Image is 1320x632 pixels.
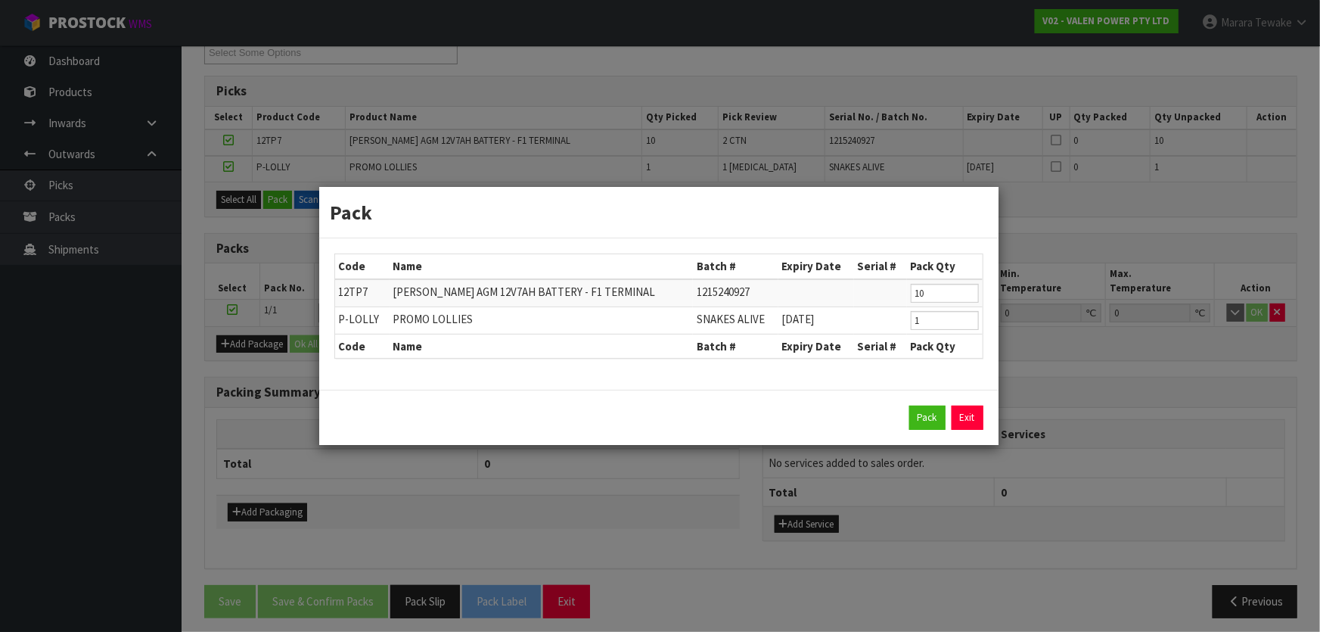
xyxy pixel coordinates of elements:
th: Pack Qty [907,334,983,358]
th: Expiry Date [778,334,854,358]
span: 1215240927 [697,285,750,299]
h3: Pack [331,198,987,226]
th: Code [335,334,390,358]
th: Serial # [854,254,907,279]
th: Batch # [693,254,778,279]
button: Pack [909,406,946,430]
span: 12TP7 [339,285,368,299]
span: SNAKES ALIVE [697,312,765,326]
span: PROMO LOLLIES [393,312,474,326]
span: P-LOLLY [339,312,380,326]
th: Expiry Date [778,254,854,279]
th: Serial # [854,334,907,358]
span: [DATE] [782,312,815,326]
th: Name [390,334,694,358]
th: Batch # [693,334,778,358]
th: Code [335,254,390,279]
th: Pack Qty [907,254,983,279]
a: Exit [952,406,983,430]
span: [PERSON_NAME] AGM 12V7AH BATTERY - F1 TERMINAL [393,285,656,299]
th: Name [390,254,694,279]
